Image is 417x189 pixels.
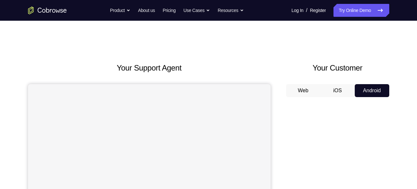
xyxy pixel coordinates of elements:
button: Android [355,84,389,97]
h2: Your Customer [286,62,389,74]
button: Product [110,4,130,17]
button: Web [286,84,321,97]
a: Log In [292,4,303,17]
a: Pricing [163,4,175,17]
a: Register [310,4,326,17]
span: / [306,6,307,14]
a: Try Online Demo [333,4,389,17]
a: About us [138,4,155,17]
button: Use Cases [184,4,210,17]
button: iOS [320,84,355,97]
a: Go to the home page [28,6,67,14]
h2: Your Support Agent [28,62,271,74]
button: Resources [218,4,244,17]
